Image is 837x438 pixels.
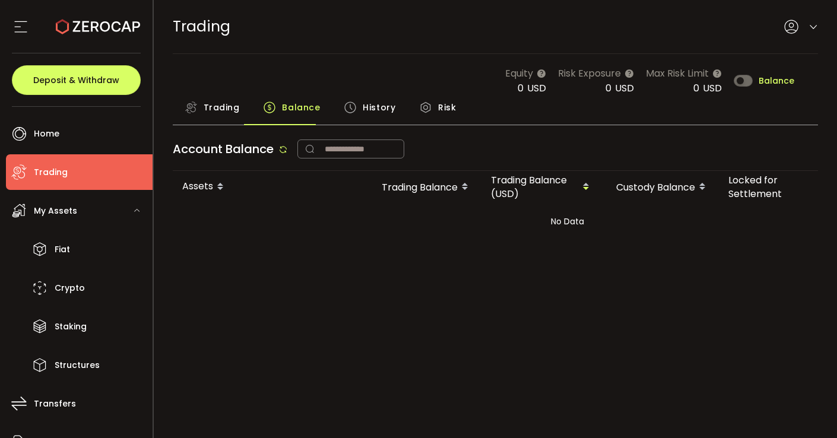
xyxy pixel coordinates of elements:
span: Balance [282,96,320,119]
span: Fiat [55,241,70,258]
div: Trading Balance [363,177,481,197]
span: Trading [204,96,240,119]
span: Crypto [55,280,85,297]
span: Staking [55,318,87,335]
span: Deposit & Withdraw [33,76,119,84]
span: Balance [759,77,794,85]
span: History [363,96,395,119]
span: Trading [34,164,68,181]
span: USD [527,81,546,95]
span: Risk [438,96,456,119]
span: Transfers [34,395,76,412]
span: 0 [693,81,699,95]
span: Max Risk Limit [646,66,709,81]
span: 0 [605,81,611,95]
div: Trading Balance (USD) [481,173,600,201]
span: Home [34,125,59,142]
button: Deposit & Withdraw [12,65,141,95]
div: Custody Balance [600,177,719,197]
span: USD [615,81,634,95]
span: Risk Exposure [558,66,621,81]
span: Account Balance [173,141,274,157]
span: Equity [505,66,533,81]
span: USD [703,81,722,95]
span: 0 [518,81,524,95]
span: My Assets [34,202,77,220]
span: Structures [55,357,100,374]
span: Trading [173,16,230,37]
div: Assets [173,177,363,197]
